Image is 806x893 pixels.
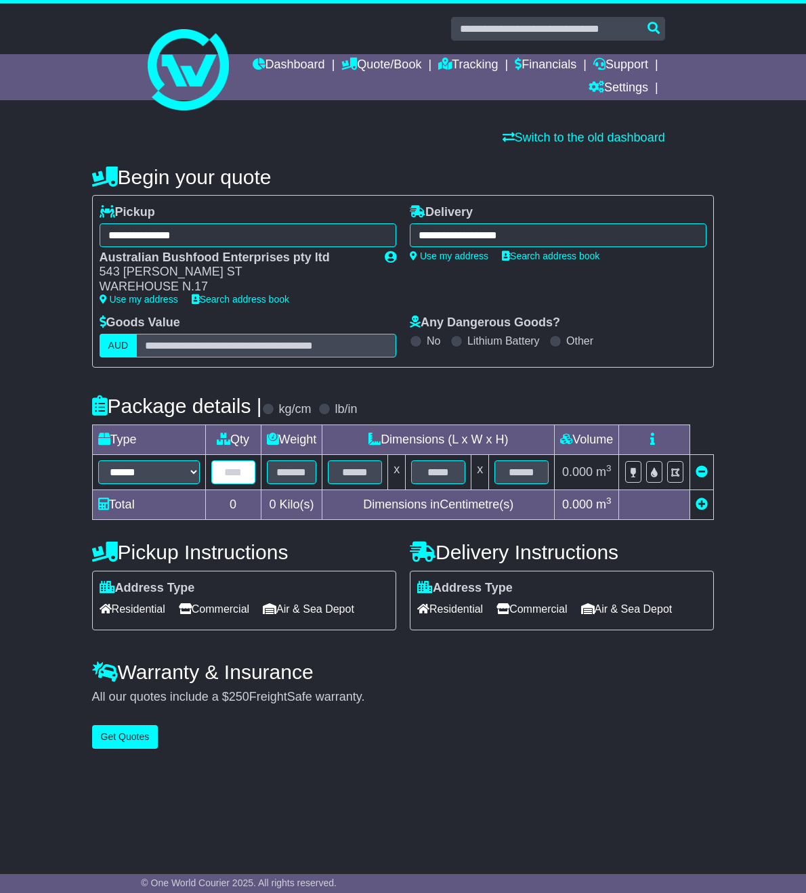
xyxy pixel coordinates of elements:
label: AUD [100,334,137,357]
h4: Begin your quote [92,166,715,188]
span: Residential [417,598,483,619]
span: m [596,465,612,479]
div: Australian Bushfood Enterprises pty ltd [100,251,371,265]
span: Residential [100,598,165,619]
h4: Package details | [92,395,262,417]
label: Other [566,334,593,347]
a: Remove this item [696,465,708,479]
a: Financials [515,54,576,77]
a: Add new item [696,498,708,511]
label: No [427,334,440,347]
a: Search address book [502,251,599,261]
span: Commercial [179,598,249,619]
sup: 3 [606,496,612,506]
sup: 3 [606,463,612,473]
label: Address Type [417,581,513,596]
span: 0.000 [562,498,593,511]
span: 0 [269,498,276,511]
td: x [388,454,406,489]
h4: Pickup Instructions [92,541,396,563]
h4: Warranty & Insurance [92,661,715,683]
a: Use my address [100,294,178,305]
td: Total [92,489,205,519]
a: Quote/Book [341,54,421,77]
span: 250 [229,690,249,703]
div: WAREHOUSE N.17 [100,280,371,295]
span: Air & Sea Depot [263,598,354,619]
a: Tracking [438,54,498,77]
span: m [596,498,612,511]
td: 0 [205,489,261,519]
label: Any Dangerous Goods? [410,315,560,330]
div: All our quotes include a $ FreightSafe warranty. [92,690,715,705]
span: Air & Sea Depot [581,598,673,619]
td: Weight [261,424,322,454]
label: kg/cm [279,402,312,417]
div: 543 [PERSON_NAME] ST [100,265,371,280]
td: Type [92,424,205,454]
label: lb/in [335,402,358,417]
td: Volume [555,424,619,454]
td: Kilo(s) [261,489,322,519]
label: Lithium Battery [467,334,540,347]
a: Use my address [410,251,488,261]
td: Qty [205,424,261,454]
a: Support [593,54,648,77]
a: Search address book [192,294,289,305]
label: Goods Value [100,315,180,330]
a: Switch to the old dashboard [503,131,665,144]
td: Dimensions (L x W x H) [322,424,555,454]
td: x [471,454,489,489]
span: Commercial [496,598,567,619]
span: © One World Courier 2025. All rights reserved. [141,877,337,888]
button: Get Quotes [92,725,158,749]
label: Address Type [100,581,195,596]
span: 0.000 [562,465,593,479]
a: Dashboard [253,54,325,77]
h4: Delivery Instructions [410,541,714,563]
label: Delivery [410,205,473,220]
td: Dimensions in Centimetre(s) [322,489,555,519]
a: Settings [589,77,648,100]
label: Pickup [100,205,155,220]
